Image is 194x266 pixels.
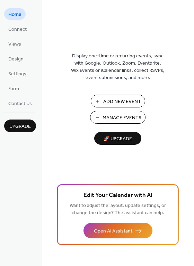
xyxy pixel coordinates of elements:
[4,38,25,49] a: Views
[8,11,21,18] span: Home
[103,98,141,105] span: Add New Event
[8,56,24,63] span: Design
[4,97,36,109] a: Contact Us
[83,223,152,238] button: Open AI Assistant
[8,100,32,107] span: Contact Us
[71,53,165,82] span: Display one-time or recurring events, sync with Google, Outlook, Zoom, Eventbrite, Wix Events or ...
[8,41,21,48] span: Views
[90,111,145,124] button: Manage Events
[8,26,27,33] span: Connect
[4,23,31,35] a: Connect
[91,95,145,107] button: Add New Event
[4,83,23,94] a: Form
[4,8,26,20] a: Home
[83,191,152,200] span: Edit Your Calendar with AI
[8,70,26,78] span: Settings
[103,114,141,122] span: Manage Events
[4,120,36,132] button: Upgrade
[94,132,141,145] button: 🚀 Upgrade
[98,134,137,144] span: 🚀 Upgrade
[9,123,31,130] span: Upgrade
[94,228,132,235] span: Open AI Assistant
[8,85,19,93] span: Form
[4,68,30,79] a: Settings
[70,201,166,218] span: Want to adjust the layout, update settings, or change the design? The assistant can help.
[4,53,28,64] a: Design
